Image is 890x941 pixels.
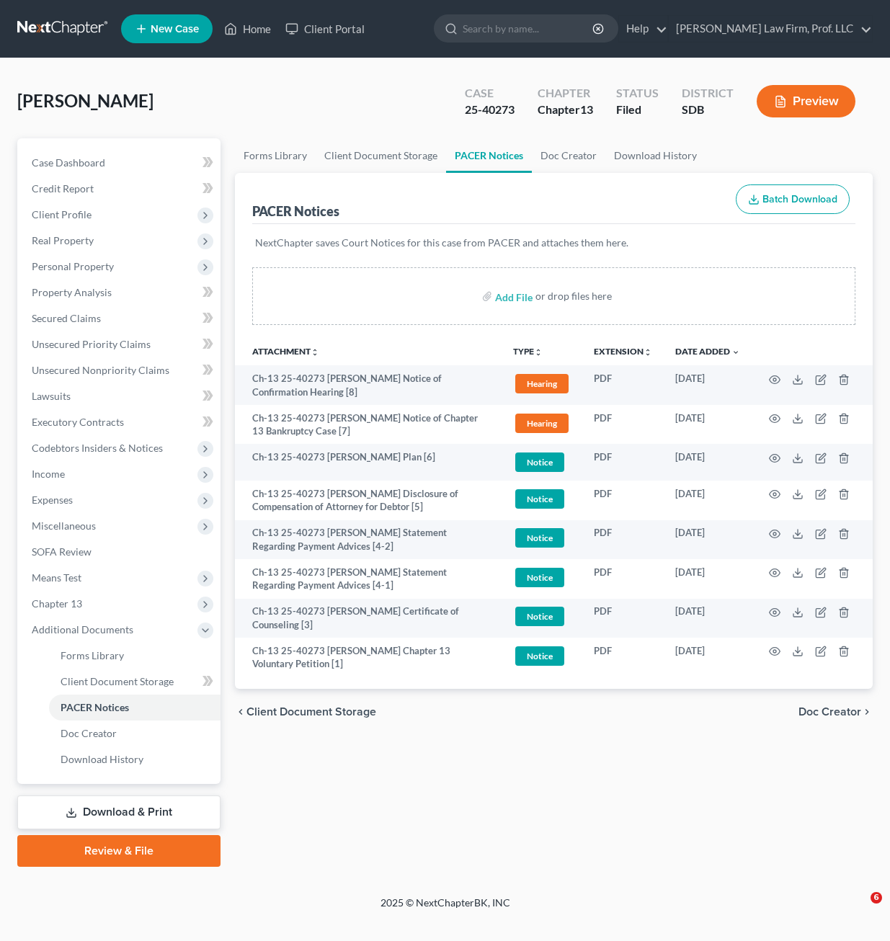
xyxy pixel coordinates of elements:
[151,24,199,35] span: New Case
[582,365,664,405] td: PDF
[580,102,593,116] span: 13
[311,348,319,357] i: unfold_more
[61,701,129,713] span: PACER Notices
[32,468,65,480] span: Income
[252,202,339,220] div: PACER Notices
[582,520,664,560] td: PDF
[32,208,92,220] span: Client Profile
[278,16,372,42] a: Client Portal
[235,706,376,718] button: chevron_left Client Document Storage
[532,138,605,173] a: Doc Creator
[664,520,752,560] td: [DATE]
[513,566,571,589] a: Notice
[20,357,221,383] a: Unsecured Nonpriority Claims
[246,706,376,718] span: Client Document Storage
[235,599,502,638] td: Ch-13 25-40273 [PERSON_NAME] Certificate of Counseling [3]
[594,346,652,357] a: Extensionunfold_more
[32,416,124,428] span: Executory Contracts
[682,85,734,102] div: District
[538,85,593,102] div: Chapter
[316,138,446,173] a: Client Document Storage
[17,835,221,867] a: Review & File
[49,669,221,695] a: Client Document Storage
[861,706,873,718] i: chevron_right
[731,348,740,357] i: expand_more
[515,528,564,548] span: Notice
[235,706,246,718] i: chevron_left
[235,520,502,560] td: Ch-13 25-40273 [PERSON_NAME] Statement Regarding Payment Advices [4-2]
[582,559,664,599] td: PDF
[664,405,752,445] td: [DATE]
[515,414,569,433] span: Hearing
[515,374,569,393] span: Hearing
[20,383,221,409] a: Lawsuits
[664,559,752,599] td: [DATE]
[32,545,92,558] span: SOFA Review
[235,444,502,481] td: Ch-13 25-40273 [PERSON_NAME] Plan [6]
[513,411,571,435] a: Hearing
[669,16,872,42] a: [PERSON_NAME] Law Firm, Prof. LLC
[664,444,752,481] td: [DATE]
[49,721,221,746] a: Doc Creator
[682,102,734,118] div: SDB
[32,571,81,584] span: Means Test
[465,102,515,118] div: 25-40273
[35,896,856,922] div: 2025 © NextChapterBK, INC
[20,306,221,331] a: Secured Claims
[32,364,169,376] span: Unsecured Nonpriority Claims
[736,184,850,215] button: Batch Download
[20,176,221,202] a: Credit Report
[515,489,564,509] span: Notice
[49,643,221,669] a: Forms Library
[463,15,595,42] input: Search by name...
[513,372,571,396] a: Hearing
[61,753,143,765] span: Download History
[20,150,221,176] a: Case Dashboard
[61,727,117,739] span: Doc Creator
[20,331,221,357] a: Unsecured Priority Claims
[32,623,133,635] span: Additional Documents
[20,280,221,306] a: Property Analysis
[513,526,571,550] a: Notice
[841,892,876,927] iframe: Intercom live chat
[20,409,221,435] a: Executory Contracts
[49,695,221,721] a: PACER Notices
[513,605,571,628] a: Notice
[61,675,174,687] span: Client Document Storage
[32,597,82,610] span: Chapter 13
[446,138,532,173] a: PACER Notices
[49,746,221,772] a: Download History
[798,706,861,718] span: Doc Creator
[17,90,153,111] span: [PERSON_NAME]
[513,487,571,511] a: Notice
[217,16,278,42] a: Home
[664,365,752,405] td: [DATE]
[235,559,502,599] td: Ch-13 25-40273 [PERSON_NAME] Statement Regarding Payment Advices [4-1]
[32,519,96,532] span: Miscellaneous
[17,795,221,829] a: Download & Print
[235,365,502,405] td: Ch-13 25-40273 [PERSON_NAME] Notice of Confirmation Hearing [8]
[235,405,502,445] td: Ch-13 25-40273 [PERSON_NAME] Notice of Chapter 13 Bankruptcy Case [7]
[616,85,659,102] div: Status
[535,289,612,303] div: or drop files here
[515,568,564,587] span: Notice
[32,286,112,298] span: Property Analysis
[534,348,543,357] i: unfold_more
[32,312,101,324] span: Secured Claims
[61,649,124,661] span: Forms Library
[513,347,543,357] button: TYPEunfold_more
[605,138,706,173] a: Download History
[32,234,94,246] span: Real Property
[32,494,73,506] span: Expenses
[762,193,837,205] span: Batch Download
[664,638,752,677] td: [DATE]
[582,481,664,520] td: PDF
[32,260,114,272] span: Personal Property
[616,102,659,118] div: Filed
[235,138,316,173] a: Forms Library
[32,442,163,454] span: Codebtors Insiders & Notices
[644,348,652,357] i: unfold_more
[664,599,752,638] td: [DATE]
[32,156,105,169] span: Case Dashboard
[465,85,515,102] div: Case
